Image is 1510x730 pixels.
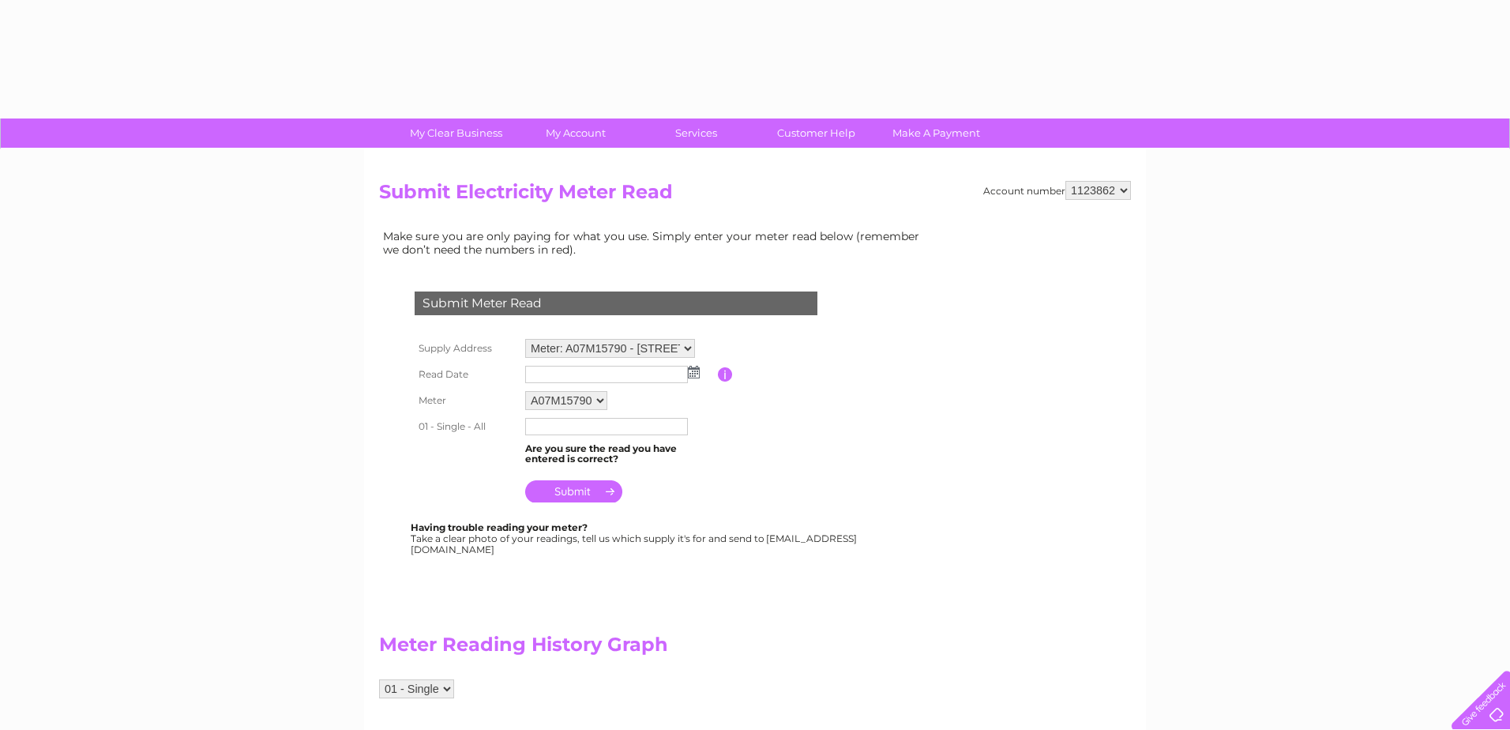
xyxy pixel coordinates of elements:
[688,366,700,378] img: ...
[983,181,1131,200] div: Account number
[521,439,718,469] td: Are you sure the read you have entered is correct?
[391,119,521,148] a: My Clear Business
[871,119,1001,148] a: Make A Payment
[379,226,932,259] td: Make sure you are only paying for what you use. Simply enter your meter read below (remember we d...
[411,335,521,362] th: Supply Address
[415,292,817,315] div: Submit Meter Read
[411,522,859,555] div: Take a clear photo of your readings, tell us which supply it's for and send to [EMAIL_ADDRESS][DO...
[411,414,521,439] th: 01 - Single - All
[379,181,1131,211] h2: Submit Electricity Meter Read
[751,119,881,148] a: Customer Help
[718,367,733,382] input: Information
[411,521,588,533] b: Having trouble reading your meter?
[511,119,641,148] a: My Account
[411,362,521,387] th: Read Date
[525,480,622,502] input: Submit
[631,119,761,148] a: Services
[379,634,932,664] h2: Meter Reading History Graph
[411,387,521,414] th: Meter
